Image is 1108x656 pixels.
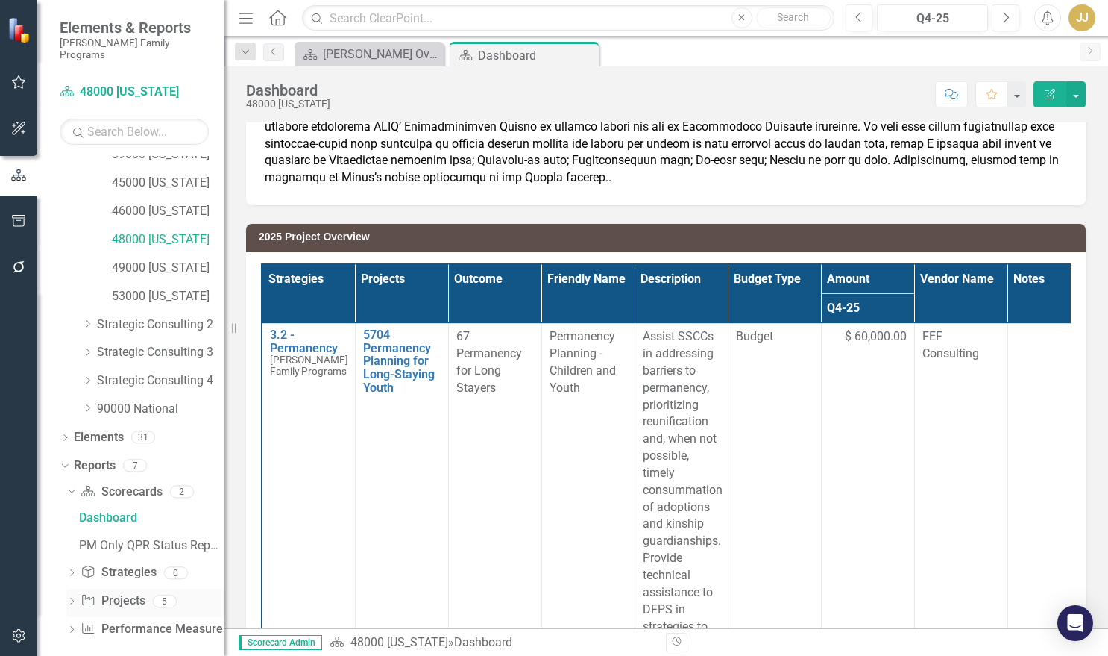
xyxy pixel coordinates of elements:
[164,566,188,579] div: 0
[736,328,813,346] span: Budget
[478,46,595,65] div: Dashboard
[74,457,116,475] a: Reports
[123,459,147,472] div: 7
[454,635,512,649] div: Dashboard
[75,533,224,557] a: PM Only QPR Status Report
[112,175,224,192] a: 45000 [US_STATE]
[97,401,224,418] a: 90000 National
[777,11,809,23] span: Search
[7,16,34,43] img: ClearPoint Strategy
[270,328,348,354] a: 3.2 - Permanency
[456,329,522,395] span: 67 Permanency for Long Stayers
[1068,4,1095,31] button: JJ
[112,231,224,249] a: 48000 [US_STATE]
[170,485,194,498] div: 2
[74,429,124,446] a: Elements
[97,316,224,334] a: Strategic Consulting 2
[112,203,224,220] a: 46000 [US_STATE]
[60,19,209,37] span: Elements & Reports
[756,7,831,28] button: Search
[79,539,224,552] div: PM Only QPR Status Report
[112,260,224,277] a: 49000 [US_STATE]
[363,328,441,394] a: 5704 Permanency Planning for Long-Staying Youth
[246,82,330,99] div: Dashboard
[298,45,440,63] a: [PERSON_NAME] Overview
[239,635,322,650] span: Scorecard Admin
[259,231,1078,243] h3: 2025 Project Overview
[246,99,330,110] div: 48000 [US_STATE]
[79,511,224,525] div: Dashboard
[112,288,224,305] a: 53000 [US_STATE]
[131,431,155,444] div: 31
[1057,605,1093,641] div: Open Intercom Messenger
[81,593,145,610] a: Projects
[81,564,156,581] a: Strategies
[81,621,228,638] a: Performance Measures
[882,10,983,28] div: Q4-25
[97,344,224,361] a: Strategic Consulting 3
[922,329,979,360] span: FEF Consulting
[877,4,988,31] button: Q4-25
[153,595,177,607] div: 5
[60,119,209,145] input: Search Below...
[60,84,209,101] a: 48000 [US_STATE]
[323,45,440,63] div: [PERSON_NAME] Overview
[270,354,348,377] span: [PERSON_NAME] Family Programs
[330,634,655,652] div: »
[97,372,224,390] a: Strategic Consulting 4
[60,37,209,61] small: [PERSON_NAME] Family Programs
[550,329,616,395] span: Permanency Planning - Children and Youth
[350,635,448,649] a: 48000 [US_STATE]
[302,5,834,31] input: Search ClearPoint...
[75,505,224,529] a: Dashboard
[81,484,162,501] a: Scorecards
[845,328,907,346] span: $ 60,000.00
